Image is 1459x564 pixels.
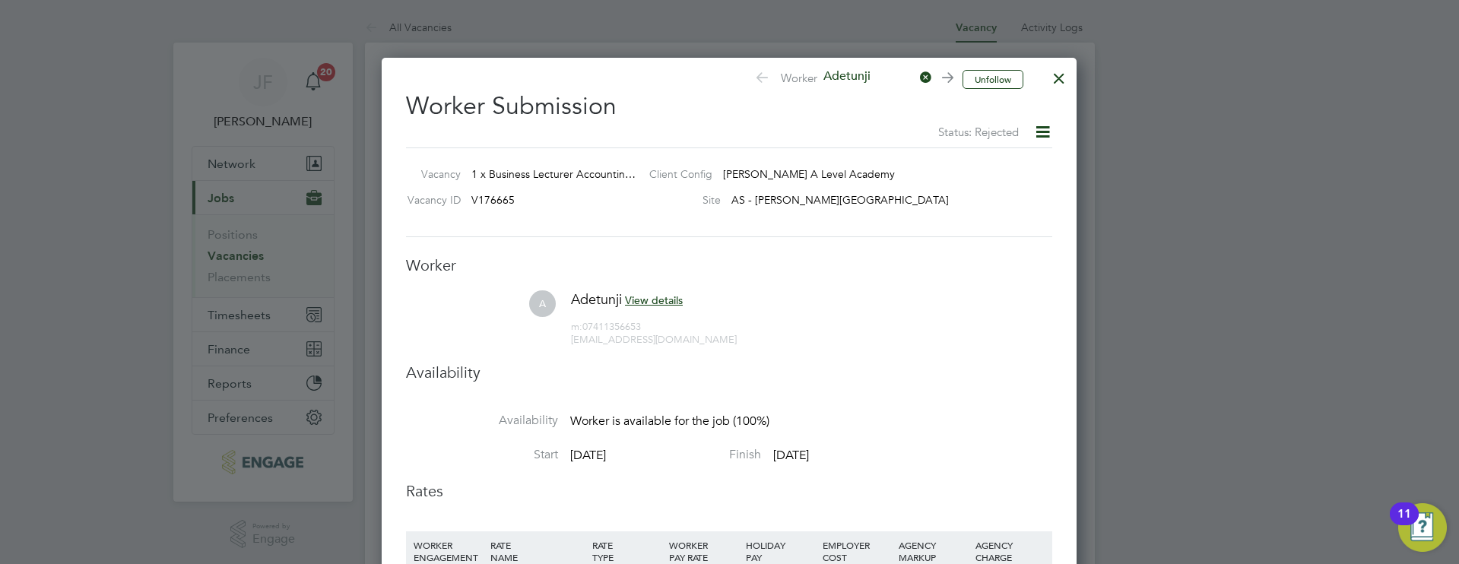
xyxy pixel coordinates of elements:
span: A [529,290,556,317]
label: Availability [406,413,558,429]
h3: Availability [406,363,1052,382]
span: 1 x Business Lecturer Accountin… [471,167,636,181]
span: Worker [754,68,951,90]
button: Open Resource Center, 11 new notifications [1398,503,1447,552]
button: Unfollow [963,70,1023,90]
label: Vacancy [400,167,461,181]
h2: Worker Submission [406,79,1052,141]
label: Site [637,193,721,207]
span: AS - [PERSON_NAME][GEOGRAPHIC_DATA] [731,193,949,207]
span: Adetunji [817,68,932,85]
label: Finish [609,447,761,463]
span: m: [571,320,582,333]
span: Adetunji [571,290,622,308]
span: View details [625,293,683,307]
span: [DATE] [773,448,809,463]
label: Vacancy ID [400,193,461,207]
span: Status: Rejected [938,125,1019,139]
span: Worker is available for the job (100%) [570,413,769,429]
div: 11 [1397,514,1411,534]
h3: Rates [406,481,1052,501]
span: [EMAIL_ADDRESS][DOMAIN_NAME] [571,333,737,346]
span: [DATE] [570,448,606,463]
label: Client Config [637,167,712,181]
span: 07411356653 [571,320,641,333]
span: [PERSON_NAME] A Level Academy [723,167,895,181]
label: Start [406,447,558,463]
h3: Worker [406,255,1052,275]
span: V176665 [471,193,515,207]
